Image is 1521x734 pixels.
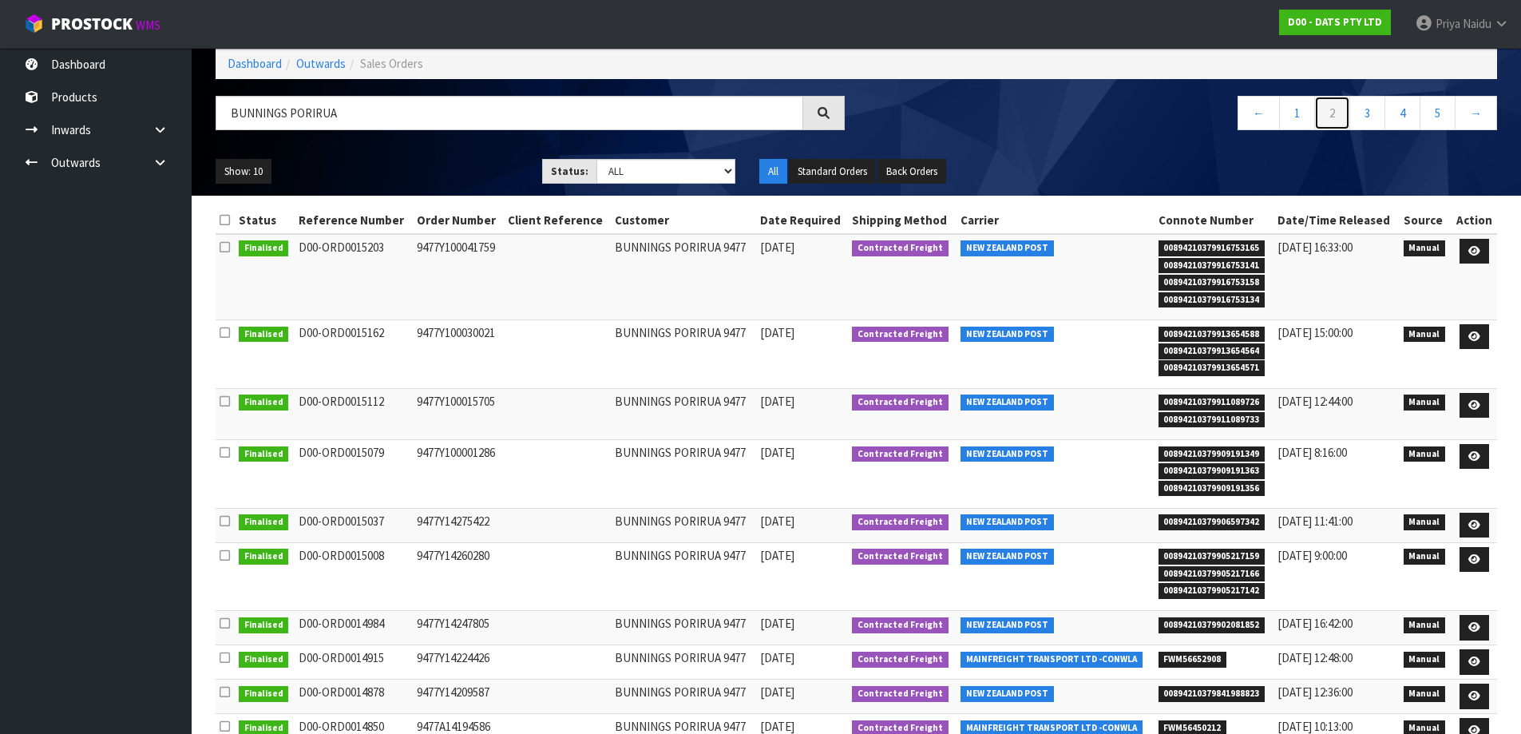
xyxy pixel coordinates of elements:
[1273,208,1399,233] th: Date/Time Released
[1277,445,1347,460] span: [DATE] 8:16:00
[611,234,755,320] td: BUNNINGS PORIRUA 9477
[295,439,413,508] td: D00-ORD0015079
[1404,514,1446,530] span: Manual
[1159,258,1266,274] span: 00894210379916753141
[1159,360,1266,376] span: 00894210379913654571
[852,327,949,343] span: Contracted Freight
[1277,650,1353,665] span: [DATE] 12:48:00
[216,96,803,130] input: Search sales orders
[611,645,755,680] td: BUNNINGS PORIRUA 9477
[1279,96,1315,130] a: 1
[1277,548,1347,563] span: [DATE] 9:00:00
[216,159,271,184] button: Show: 10
[877,159,946,184] button: Back Orders
[1159,566,1266,582] span: 00894210379905217166
[760,719,794,734] span: [DATE]
[611,508,755,542] td: BUNNINGS PORIRUA 9477
[239,514,289,530] span: Finalised
[760,394,794,409] span: [DATE]
[961,240,1054,256] span: NEW ZEALAND POST
[295,680,413,714] td: D00-ORD0014878
[961,395,1054,411] span: NEW ZEALAND POST
[611,388,755,439] td: BUNNINGS PORIRUA 9477
[1277,514,1353,529] span: [DATE] 11:41:00
[413,645,504,680] td: 9477Y14224426
[1159,412,1266,428] span: 00894210379911089733
[1404,446,1446,462] span: Manual
[852,652,949,668] span: Contracted Freight
[760,514,794,529] span: [DATE]
[1404,327,1446,343] span: Manual
[295,234,413,320] td: D00-ORD0015203
[1277,394,1353,409] span: [DATE] 12:44:00
[1404,549,1446,565] span: Manual
[136,18,160,33] small: WMS
[1420,96,1456,130] a: 5
[760,650,794,665] span: [DATE]
[1159,686,1266,702] span: 00894210379841988823
[760,240,794,255] span: [DATE]
[1463,16,1491,31] span: Naidu
[239,617,289,633] span: Finalised
[1159,514,1266,530] span: 00894210379906597342
[1159,617,1266,633] span: 00894210379902081852
[24,14,44,34] img: cube-alt.png
[1455,96,1497,130] a: →
[413,680,504,714] td: 9477Y14209587
[961,514,1054,530] span: NEW ZEALAND POST
[413,208,504,233] th: Order Number
[852,686,949,702] span: Contracted Freight
[413,319,504,388] td: 9477Y100030021
[1277,616,1353,631] span: [DATE] 16:42:00
[852,240,949,256] span: Contracted Freight
[239,446,289,462] span: Finalised
[1279,10,1391,35] a: D00 - DATS PTY LTD
[1384,96,1420,130] a: 4
[611,680,755,714] td: BUNNINGS PORIRUA 9477
[1277,684,1353,700] span: [DATE] 12:36:00
[413,388,504,439] td: 9477Y100015705
[1159,583,1266,599] span: 00894210379905217142
[239,240,289,256] span: Finalised
[295,645,413,680] td: D00-ORD0014915
[1404,395,1446,411] span: Manual
[1404,240,1446,256] span: Manual
[1159,446,1266,462] span: 00894210379909191349
[760,616,794,631] span: [DATE]
[852,617,949,633] span: Contracted Freight
[1159,275,1266,291] span: 00894210379916753158
[1159,549,1266,565] span: 00894210379905217159
[611,319,755,388] td: BUNNINGS PORIRUA 9477
[1159,343,1266,359] span: 00894210379913654564
[413,542,504,611] td: 9477Y14260280
[1159,240,1266,256] span: 00894210379916753165
[228,56,282,71] a: Dashboard
[551,165,588,178] strong: Status:
[235,208,295,233] th: Status
[760,548,794,563] span: [DATE]
[1238,96,1280,130] a: ←
[760,325,794,340] span: [DATE]
[1404,617,1446,633] span: Manual
[852,514,949,530] span: Contracted Freight
[360,56,423,71] span: Sales Orders
[852,446,949,462] span: Contracted Freight
[961,327,1054,343] span: NEW ZEALAND POST
[504,208,611,233] th: Client Reference
[957,208,1154,233] th: Carrier
[1277,719,1353,734] span: [DATE] 10:13:00
[1159,481,1266,497] span: 00894210379909191356
[295,388,413,439] td: D00-ORD0015112
[239,652,289,668] span: Finalised
[1349,96,1385,130] a: 3
[295,611,413,645] td: D00-ORD0014984
[611,611,755,645] td: BUNNINGS PORIRUA 9477
[1155,208,1274,233] th: Connote Number
[869,96,1498,135] nav: Page navigation
[756,208,849,233] th: Date Required
[295,319,413,388] td: D00-ORD0015162
[789,159,876,184] button: Standard Orders
[760,684,794,700] span: [DATE]
[1400,208,1452,233] th: Source
[1314,96,1350,130] a: 2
